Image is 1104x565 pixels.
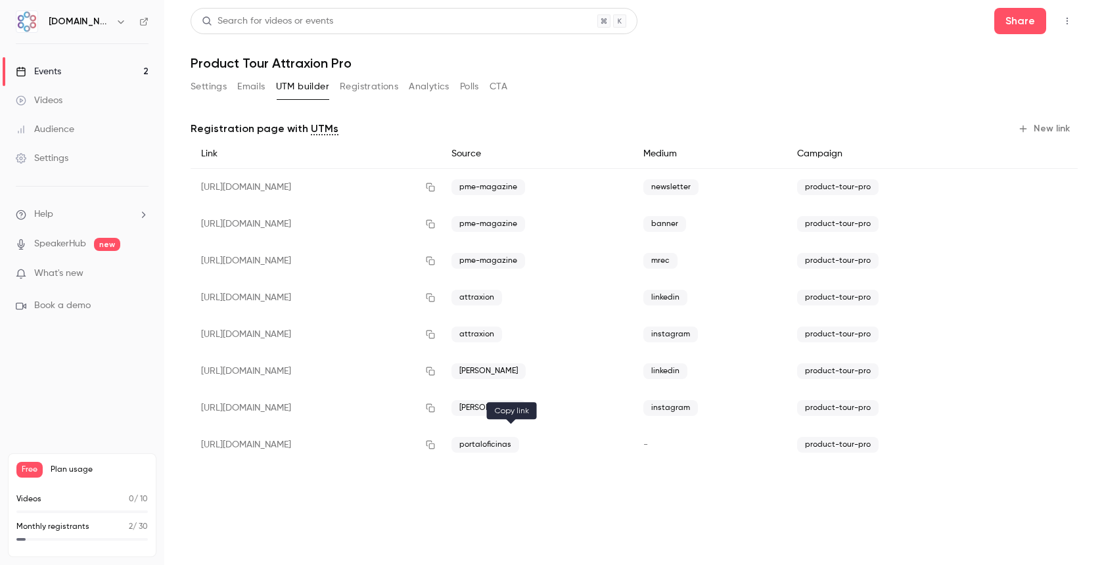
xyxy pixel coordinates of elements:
button: UTM builder [276,76,329,97]
span: portaloficinas [451,437,519,453]
div: [URL][DOMAIN_NAME] [191,316,441,353]
span: - [643,440,648,449]
div: Medium [633,139,787,169]
div: Audience [16,123,74,136]
div: [URL][DOMAIN_NAME] [191,242,441,279]
button: Registrations [340,76,398,97]
span: new [94,238,120,251]
div: [URL][DOMAIN_NAME] [191,169,441,206]
div: Source [441,139,633,169]
span: linkedin [643,290,687,305]
p: / 30 [129,521,148,533]
div: Search for videos or events [202,14,333,28]
span: 2 [129,523,133,531]
h1: Product Tour Attraxion Pro [191,55,1078,71]
span: product-tour-pro [797,400,879,416]
button: CTA [490,76,507,97]
div: [URL][DOMAIN_NAME] [191,426,441,463]
button: Analytics [409,76,449,97]
li: help-dropdown-opener [16,208,149,221]
p: Monthly registrants [16,521,89,533]
p: / 10 [129,493,148,505]
span: 0 [129,495,134,503]
span: instagram [643,327,698,342]
span: product-tour-pro [797,253,879,269]
span: Help [34,208,53,221]
span: Plan usage [51,464,148,475]
span: product-tour-pro [797,327,879,342]
button: Settings [191,76,227,97]
button: Share [994,8,1046,34]
span: mrec [643,253,678,269]
span: product-tour-pro [797,290,879,305]
h6: [DOMAIN_NAME] [49,15,110,28]
span: [PERSON_NAME] [451,363,526,379]
a: UTMs [311,121,338,137]
span: product-tour-pro [797,437,879,453]
a: SpeakerHub [34,237,86,251]
span: attraxion [451,327,502,342]
span: Book a demo [34,299,91,313]
span: pme-magazine [451,179,525,195]
iframe: Noticeable Trigger [133,268,149,280]
div: [URL][DOMAIN_NAME] [191,206,441,242]
div: [URL][DOMAIN_NAME] [191,390,441,426]
button: New link [1013,118,1078,139]
span: [PERSON_NAME] [451,400,526,416]
div: Videos [16,94,62,107]
span: product-tour-pro [797,179,879,195]
span: pme-magazine [451,253,525,269]
span: product-tour-pro [797,363,879,379]
span: pme-magazine [451,216,525,232]
img: AMT.Group [16,11,37,32]
span: newsletter [643,179,699,195]
span: product-tour-pro [797,216,879,232]
div: Campaign [787,139,993,169]
span: What's new [34,267,83,281]
span: instagram [643,400,698,416]
button: Polls [460,76,479,97]
p: Registration page with [191,121,338,137]
span: Free [16,462,43,478]
div: [URL][DOMAIN_NAME] [191,353,441,390]
div: Link [191,139,441,169]
div: Settings [16,152,68,165]
span: attraxion [451,290,502,305]
span: banner [643,216,686,232]
p: Videos [16,493,41,505]
div: Events [16,65,61,78]
div: [URL][DOMAIN_NAME] [191,279,441,316]
button: Emails [237,76,265,97]
span: linkedin [643,363,687,379]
